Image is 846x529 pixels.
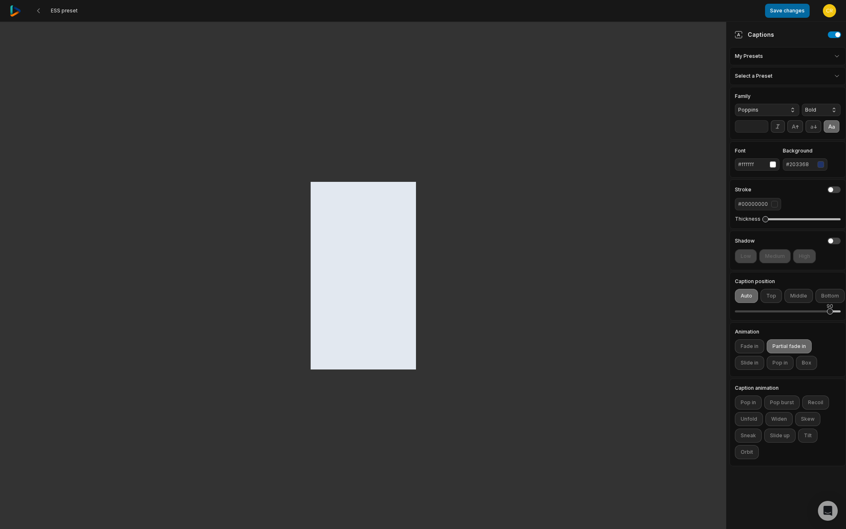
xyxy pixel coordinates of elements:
[738,106,783,114] span: Poppins
[786,161,814,168] div: #203368
[735,429,762,443] button: Sneak
[735,94,799,99] label: Family
[764,429,796,443] button: Slide up
[783,148,827,153] label: Background
[735,158,779,171] button: #ffffff
[735,238,755,243] h4: Shadow
[735,386,841,391] label: Caption animation
[735,356,764,370] button: Slide in
[735,289,758,303] button: Auto
[784,289,813,303] button: Middle
[735,198,781,210] button: #00000000
[795,412,820,426] button: Skew
[735,329,841,334] label: Animation
[730,47,846,65] div: My Presets
[735,148,779,153] label: Font
[815,289,845,303] button: Bottom
[765,4,810,18] button: Save changes
[735,339,764,353] button: Fade in
[805,106,824,114] span: Bold
[802,104,841,116] button: Bold
[735,445,759,459] button: Orbit
[760,289,782,303] button: Top
[798,429,817,443] button: Tilt
[735,216,760,222] label: Thickness
[793,249,816,263] button: High
[796,356,817,370] button: Box
[738,161,766,168] div: #ffffff
[735,279,841,284] label: Caption position
[730,67,846,85] div: Select a Preset
[767,356,794,370] button: Pop in
[827,303,833,310] div: 90
[738,200,768,208] div: #00000000
[759,249,791,263] button: Medium
[764,396,800,410] button: Pop burst
[735,396,762,410] button: Pop in
[734,30,774,39] div: Captions
[783,158,827,171] button: #203368
[51,7,78,14] span: ESS preset
[802,396,829,410] button: Recoil
[767,339,812,353] button: Partial fade in
[735,187,751,192] h4: Stroke
[735,104,799,116] button: Poppins
[735,249,757,263] button: Low
[10,5,21,17] img: reap
[765,412,793,426] button: Widen
[818,501,838,521] div: Open Intercom Messenger
[735,412,763,426] button: Unfold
